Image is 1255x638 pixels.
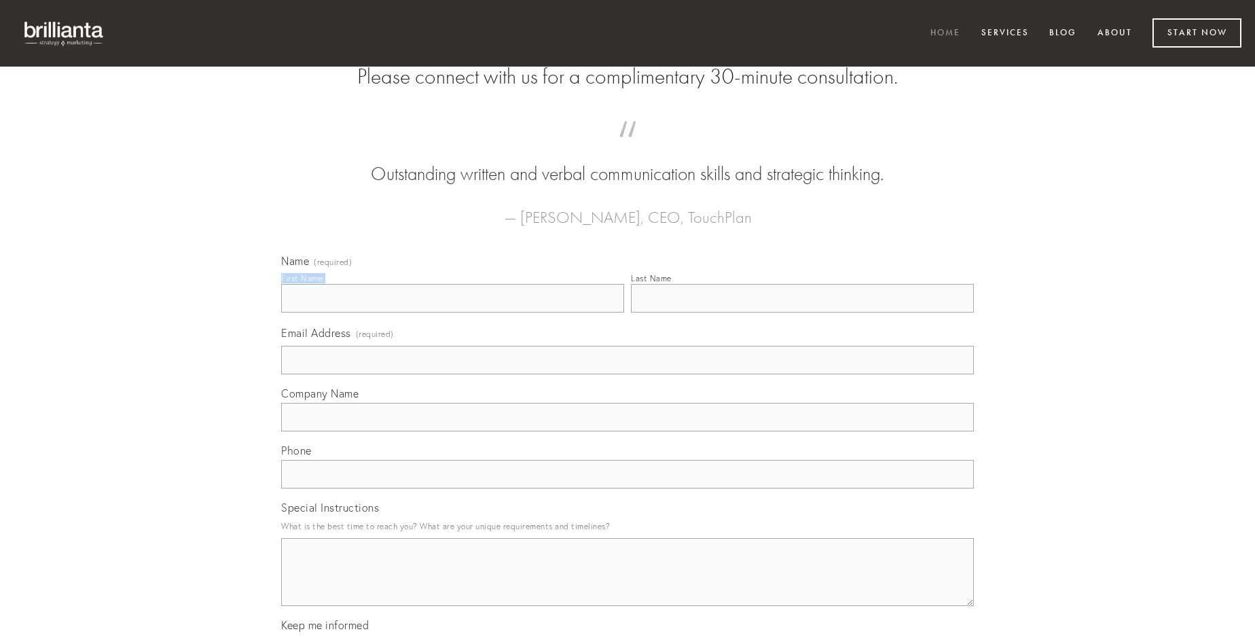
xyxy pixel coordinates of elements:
[1089,22,1141,45] a: About
[281,501,379,514] span: Special Instructions
[303,135,952,161] span: “
[14,14,115,53] img: brillianta - research, strategy, marketing
[356,325,394,343] span: (required)
[631,273,672,283] div: Last Name
[281,64,974,90] h2: Please connect with us for a complimentary 30-minute consultation.
[1040,22,1085,45] a: Blog
[972,22,1038,45] a: Services
[281,618,369,632] span: Keep me informed
[281,387,359,400] span: Company Name
[303,135,952,188] blockquote: Outstanding written and verbal communication skills and strategic thinking.
[303,188,952,231] figcaption: — [PERSON_NAME], CEO, TouchPlan
[281,444,312,457] span: Phone
[281,273,323,283] div: First Name
[922,22,969,45] a: Home
[281,326,351,340] span: Email Address
[1152,18,1241,48] a: Start Now
[314,258,352,266] span: (required)
[281,254,309,268] span: Name
[281,517,974,535] p: What is the best time to reach you? What are your unique requirements and timelines?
